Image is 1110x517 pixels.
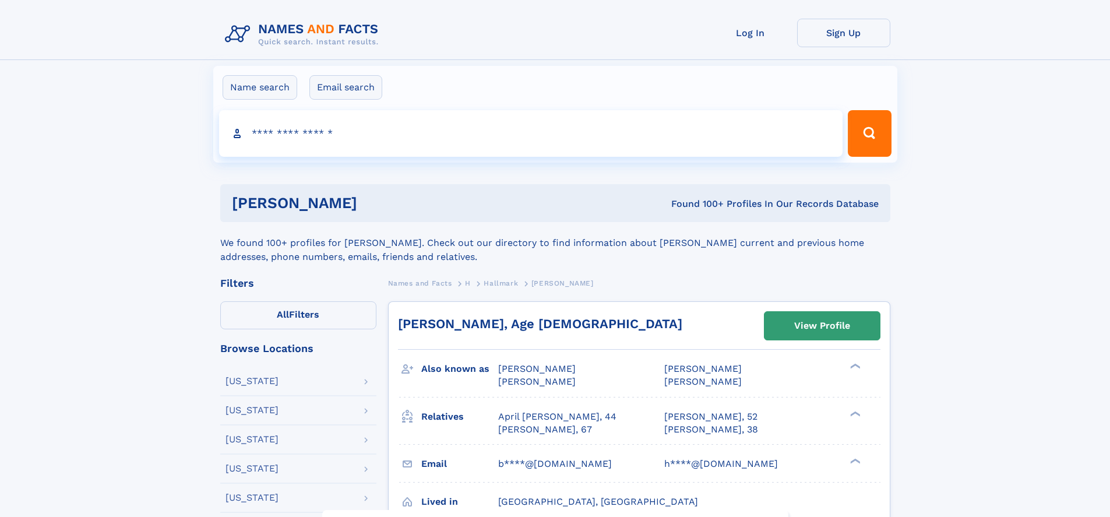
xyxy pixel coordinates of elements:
[498,496,698,507] span: [GEOGRAPHIC_DATA], [GEOGRAPHIC_DATA]
[225,435,279,444] div: [US_STATE]
[220,222,890,264] div: We found 100+ profiles for [PERSON_NAME]. Check out our directory to find information about [PERS...
[465,276,471,290] a: H
[847,457,861,465] div: ❯
[421,407,498,427] h3: Relatives
[388,276,452,290] a: Names and Facts
[220,19,388,50] img: Logo Names and Facts
[797,19,890,47] a: Sign Up
[664,423,758,436] a: [PERSON_NAME], 38
[704,19,797,47] a: Log In
[223,75,297,100] label: Name search
[847,410,861,417] div: ❯
[398,316,682,331] a: [PERSON_NAME], Age [DEMOGRAPHIC_DATA]
[232,196,515,210] h1: [PERSON_NAME]
[848,110,891,157] button: Search Button
[220,301,376,329] label: Filters
[220,343,376,354] div: Browse Locations
[847,363,861,370] div: ❯
[225,406,279,415] div: [US_STATE]
[498,363,576,374] span: [PERSON_NAME]
[225,464,279,473] div: [US_STATE]
[225,377,279,386] div: [US_STATE]
[514,198,879,210] div: Found 100+ Profiles In Our Records Database
[664,410,757,423] a: [PERSON_NAME], 52
[421,359,498,379] h3: Also known as
[484,276,518,290] a: Hallmark
[498,410,616,423] a: April [PERSON_NAME], 44
[421,454,498,474] h3: Email
[220,278,376,289] div: Filters
[664,376,742,387] span: [PERSON_NAME]
[498,423,592,436] a: [PERSON_NAME], 67
[664,363,742,374] span: [PERSON_NAME]
[498,376,576,387] span: [PERSON_NAME]
[484,279,518,287] span: Hallmark
[465,279,471,287] span: H
[225,493,279,502] div: [US_STATE]
[309,75,382,100] label: Email search
[277,309,289,320] span: All
[764,312,880,340] a: View Profile
[219,110,843,157] input: search input
[794,312,850,339] div: View Profile
[421,492,498,512] h3: Lived in
[531,279,594,287] span: [PERSON_NAME]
